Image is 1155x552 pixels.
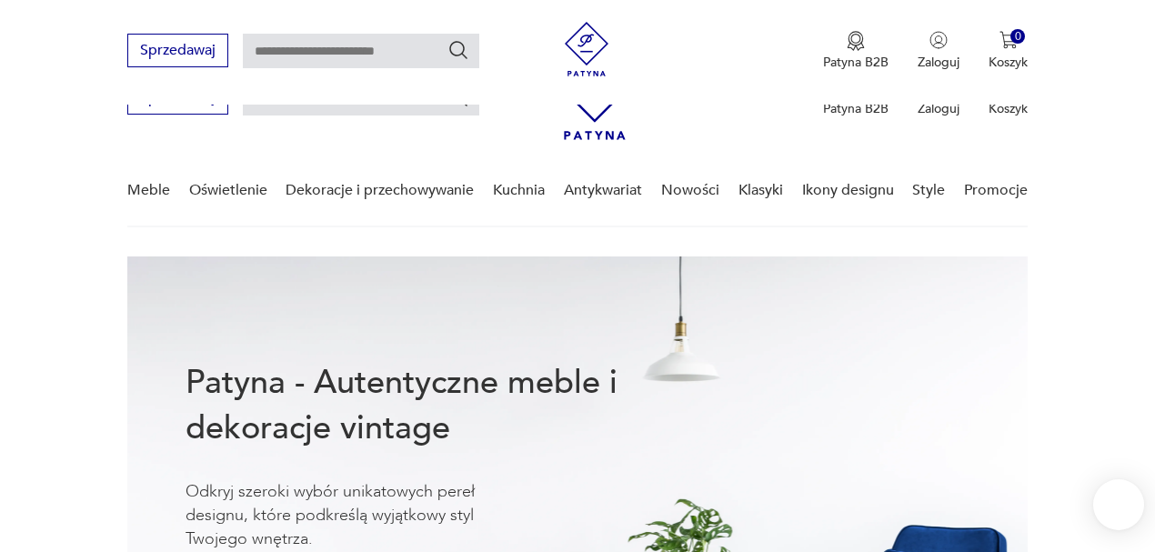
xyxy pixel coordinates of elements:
[127,45,228,58] a: Sprzedawaj
[989,31,1028,71] button: 0Koszyk
[847,31,865,51] img: Ikona medalu
[493,156,545,226] a: Kuchnia
[823,54,889,71] p: Patyna B2B
[802,156,894,226] a: Ikony designu
[447,39,469,61] button: Szukaj
[1093,479,1144,530] iframe: Smartsupp widget button
[559,22,614,76] img: Patyna - sklep z meblami i dekoracjami vintage
[989,54,1028,71] p: Koszyk
[127,34,228,67] button: Sprzedawaj
[286,156,474,226] a: Dekoracje i przechowywanie
[989,100,1028,117] p: Koszyk
[738,156,783,226] a: Klasyki
[189,156,267,226] a: Oświetlenie
[564,156,642,226] a: Antykwariat
[918,100,959,117] p: Zaloguj
[661,156,719,226] a: Nowości
[186,360,672,451] h1: Patyna - Autentyczne meble i dekoracje vintage
[918,31,959,71] button: Zaloguj
[929,31,948,49] img: Ikonka użytkownika
[912,156,945,226] a: Style
[186,480,531,551] p: Odkryj szeroki wybór unikatowych pereł designu, które podkreślą wyjątkowy styl Twojego wnętrza.
[127,93,228,105] a: Sprzedawaj
[964,156,1028,226] a: Promocje
[823,31,889,71] button: Patyna B2B
[127,156,170,226] a: Meble
[823,31,889,71] a: Ikona medaluPatyna B2B
[999,31,1018,49] img: Ikona koszyka
[1010,29,1026,45] div: 0
[823,100,889,117] p: Patyna B2B
[918,54,959,71] p: Zaloguj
